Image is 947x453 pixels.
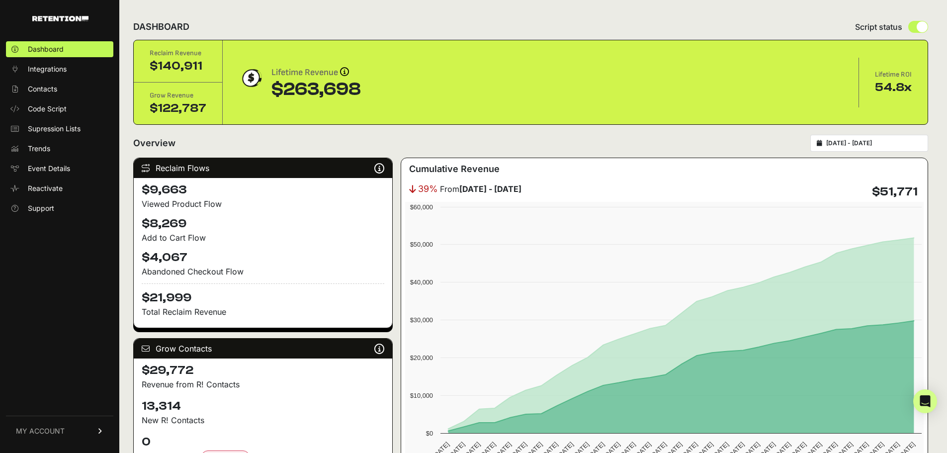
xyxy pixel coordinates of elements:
[142,306,384,318] p: Total Reclaim Revenue
[6,81,113,97] a: Contacts
[410,392,433,399] text: $10,000
[142,362,384,378] h4: $29,772
[410,278,433,286] text: $40,000
[28,104,67,114] span: Code Script
[134,339,392,359] div: Grow Contacts
[459,184,521,194] strong: [DATE] - [DATE]
[6,101,113,117] a: Code Script
[6,200,113,216] a: Support
[142,434,384,450] h4: 0
[28,124,81,134] span: Supression Lists
[409,162,500,176] h3: Cumulative Revenue
[271,66,361,80] div: Lifetime Revenue
[142,266,384,277] div: Abandoned Checkout Flow
[271,80,361,99] div: $263,698
[134,158,392,178] div: Reclaim Flows
[133,136,175,150] h2: Overview
[6,416,113,446] a: MY ACCOUNT
[6,41,113,57] a: Dashboard
[150,58,206,74] div: $140,911
[150,91,206,100] div: Grow Revenue
[418,182,438,196] span: 39%
[142,378,384,390] p: Revenue from R! Contacts
[142,182,384,198] h4: $9,663
[142,414,384,426] p: New R! Contacts
[410,354,433,362] text: $20,000
[142,250,384,266] h4: $4,067
[133,20,189,34] h2: DASHBOARD
[142,216,384,232] h4: $8,269
[28,44,64,54] span: Dashboard
[6,61,113,77] a: Integrations
[142,232,384,244] div: Add to Cart Flow
[426,430,433,437] text: $0
[440,183,521,195] span: From
[32,16,88,21] img: Retention.com
[28,164,70,174] span: Event Details
[6,141,113,157] a: Trends
[6,161,113,177] a: Event Details
[28,64,67,74] span: Integrations
[6,181,113,196] a: Reactivate
[410,203,433,211] text: $60,000
[913,389,937,413] div: Open Intercom Messenger
[239,66,263,91] img: dollar-coin-05c43ed7efb7bc0c12610022525b4bbbb207c7efeef5aecc26f025e68dcafac9.png
[142,198,384,210] div: Viewed Product Flow
[410,316,433,324] text: $30,000
[872,184,918,200] h4: $51,771
[142,398,384,414] h4: 13,314
[16,426,65,436] span: MY ACCOUNT
[150,100,206,116] div: $122,787
[875,80,912,95] div: 54.8x
[28,183,63,193] span: Reactivate
[142,283,384,306] h4: $21,999
[410,241,433,248] text: $50,000
[875,70,912,80] div: Lifetime ROI
[28,84,57,94] span: Contacts
[28,144,50,154] span: Trends
[6,121,113,137] a: Supression Lists
[855,21,902,33] span: Script status
[28,203,54,213] span: Support
[150,48,206,58] div: Reclaim Revenue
